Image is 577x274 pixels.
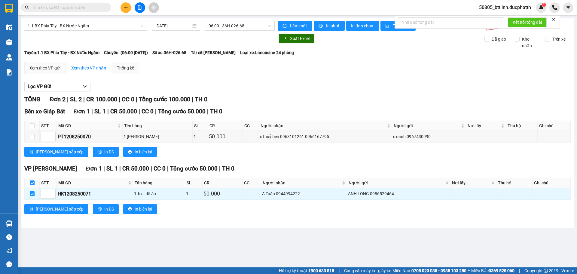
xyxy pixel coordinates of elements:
[49,194,55,198] span: Decrease Value
[135,206,152,212] span: In biên lai
[86,96,117,103] span: CR 100.000
[104,49,148,56] span: Chuyến: (06:00 [DATE])
[71,65,106,71] div: Xem theo VP nhận
[24,50,99,55] b: Tuyến: 1.1 BX Phía Tây - BX Nước Ngầm
[50,194,54,198] span: down
[135,2,145,13] button: file-add
[155,23,191,29] input: 12/08/2025
[260,133,391,140] div: c thuỷ tiên 0963101261 0966167795
[138,5,142,10] span: file-add
[135,149,152,155] span: In biên lai
[57,131,123,143] td: PT1208250070
[119,96,120,103] span: |
[24,147,88,157] button: sort-ascending[PERSON_NAME] sắp xếp
[219,165,221,172] span: |
[6,54,12,60] img: warehouse-icon
[519,267,520,274] span: |
[104,206,114,212] span: In DS
[40,121,57,131] th: STT
[380,21,416,31] button: bar-chartThống kê
[86,165,102,172] span: Đơn 1
[348,190,449,197] div: ANH LONG 0986529464
[240,49,294,56] span: Loại xe: Limousine 24 phòng
[243,178,261,188] th: CC
[110,108,137,115] span: CR 50.000
[74,108,90,115] span: Đơn 1
[191,49,236,56] span: Tài xế: [PERSON_NAME]
[6,234,12,240] span: question-circle
[489,268,514,273] strong: 0369 525 060
[142,108,154,115] span: CC 0
[209,132,242,141] div: 50.000
[121,2,131,13] button: plus
[24,165,77,172] span: VP [PERSON_NAME]
[563,2,573,13] button: caret-down
[49,132,55,137] span: Increase Value
[152,49,186,56] span: Số xe: 36H-026.68
[542,3,546,7] sup: 1
[124,133,192,140] div: 1 [PERSON_NAME]
[552,5,557,10] img: phone-icon
[394,122,460,129] span: Người gửi
[186,190,201,197] div: 1
[6,220,12,227] img: warehouse-icon
[94,108,106,115] span: SL 1
[392,267,466,274] span: Miền Nam
[24,82,90,91] button: Lọc VP Gửi
[33,4,104,11] input: Tìm tên, số ĐT hoặc mã đơn
[36,149,84,155] span: [PERSON_NAME] sắp xếp
[506,121,538,131] th: Thu hộ
[489,36,508,42] span: Đã giao
[339,267,340,274] span: |
[134,190,184,197] div: 1th ct đồ ăn
[106,165,118,172] span: SL 1
[28,83,51,90] span: Lọc VP Gửi
[123,147,157,157] button: printerIn biên lai
[349,180,444,186] span: Người gửi
[538,121,571,131] th: Ghi chú
[398,17,503,27] input: Nhập số tổng đài
[128,150,132,155] span: printer
[50,190,54,194] span: up
[513,19,542,26] span: Kết nối tổng đài
[452,180,490,186] span: Nơi lấy
[566,5,571,10] span: caret-down
[154,165,166,172] span: CC 0
[24,108,65,115] span: Bến xe Giáp Bát
[98,150,102,155] span: printer
[209,21,271,30] span: 06:00 - 36H-026.68
[58,122,116,129] span: Mã GD
[128,207,132,212] span: printer
[290,35,310,42] span: Xuất Excel
[50,133,54,137] span: up
[124,5,128,10] span: plus
[314,21,345,31] button: printerIn phơi
[151,5,156,10] span: aim
[58,180,127,186] span: Mã GD
[139,108,140,115] span: |
[36,206,84,212] span: [PERSON_NAME] sắp xếp
[158,108,206,115] span: Tổng cước 50.000
[282,24,288,29] span: sync
[543,3,545,7] span: 1
[151,165,152,172] span: |
[40,178,57,188] th: STT
[122,165,149,172] span: CR 50.000
[70,96,82,103] span: SL 2
[148,2,159,13] button: aim
[208,121,243,131] th: CR
[283,36,288,41] span: download
[203,178,243,188] th: CR
[210,108,222,115] span: TH 0
[351,23,374,29] span: In đơn chọn
[393,133,465,140] div: c oanh 0967430990
[474,4,536,11] span: 50305_bttlinh.ducphatth
[104,149,114,155] span: In DS
[6,24,12,30] img: warehouse-icon
[192,96,193,103] span: |
[28,21,143,30] span: 1.1 BX Phía Tây - BX Nước Ngầm
[98,207,102,212] span: printer
[91,108,93,115] span: |
[195,96,207,103] span: TH 0
[58,190,132,198] div: HK1208250071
